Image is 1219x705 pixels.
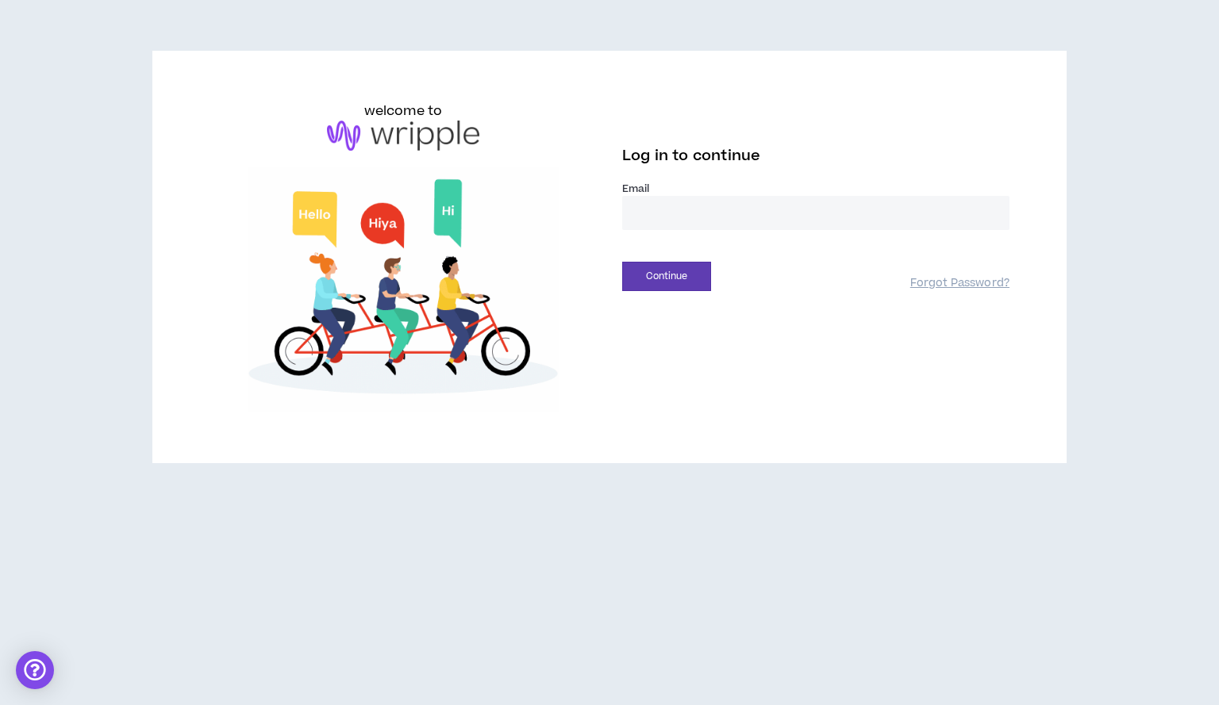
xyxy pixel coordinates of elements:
button: Continue [622,262,711,291]
label: Email [622,182,1009,196]
img: logo-brand.png [327,121,479,151]
span: Log in to continue [622,146,760,166]
a: Forgot Password? [910,276,1009,291]
h6: welcome to [364,102,443,121]
img: Welcome to Wripple [210,167,597,412]
div: Open Intercom Messenger [16,651,54,689]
